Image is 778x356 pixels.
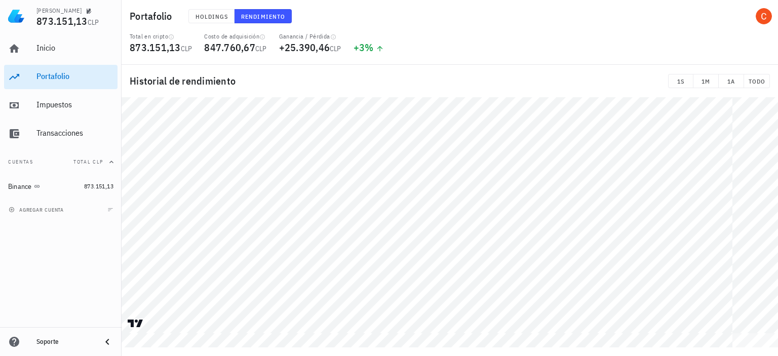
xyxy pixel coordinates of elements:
[36,338,93,346] div: Soporte
[36,128,113,138] div: Transacciones
[279,41,330,54] span: +25.390,46
[204,32,266,41] div: Costo de adquisición
[4,36,118,61] a: Inicio
[195,13,228,20] span: Holdings
[4,65,118,89] a: Portafolio
[723,77,740,85] span: 1A
[36,100,113,109] div: Impuestos
[365,41,373,54] span: %
[279,32,341,41] div: Ganancia / Pérdida
[693,74,719,88] button: 1M
[130,41,181,54] span: 873.151,13
[235,9,292,23] button: Rendimiento
[204,41,255,54] span: 847.760,67
[756,8,772,24] div: avatar
[697,77,714,85] span: 1M
[88,18,99,27] span: CLP
[241,13,285,20] span: Rendimiento
[188,9,235,23] button: Holdings
[127,319,144,328] a: Charting by TradingView
[4,122,118,146] a: Transacciones
[36,43,113,53] div: Inicio
[73,159,103,165] span: Total CLP
[4,93,118,117] a: Impuestos
[354,43,384,53] div: +3
[748,77,765,85] span: TODO
[122,65,778,97] div: Historial de rendimiento
[130,32,192,41] div: Total en cripto
[4,150,118,174] button: CuentasTotal CLP
[11,207,64,213] span: agregar cuenta
[36,14,88,28] span: 873.151,13
[130,8,176,24] h1: Portafolio
[719,74,744,88] button: 1A
[668,74,693,88] button: 1S
[4,174,118,199] a: Binance 873.151,13
[36,7,82,15] div: [PERSON_NAME]
[181,44,192,53] span: CLP
[330,44,341,53] span: CLP
[36,71,113,81] div: Portafolio
[8,182,32,191] div: Binance
[6,205,68,215] button: agregar cuenta
[673,77,689,85] span: 1S
[8,8,24,24] img: LedgiFi
[744,74,770,88] button: TODO
[255,44,267,53] span: CLP
[84,182,113,190] span: 873.151,13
